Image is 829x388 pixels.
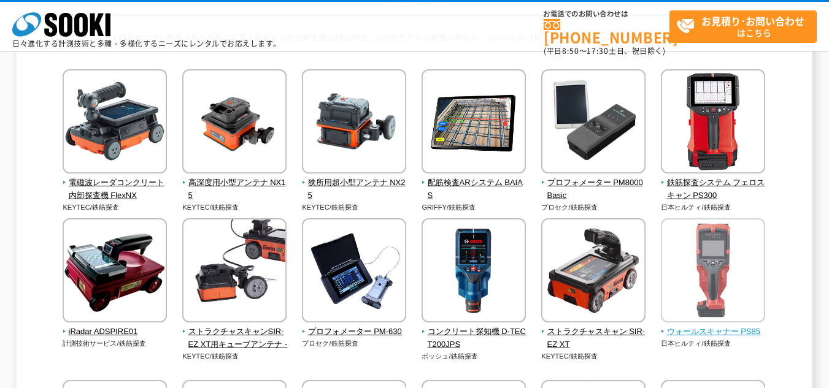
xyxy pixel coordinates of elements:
[302,165,407,202] a: 狭所用超小型アンテナ NX25
[661,69,765,177] img: 鉄筋探査システム フェロスキャン PS300
[544,19,669,44] a: [PHONE_NUMBER]
[544,45,665,56] span: (平日 ～ 土日、祝日除く)
[541,165,646,202] a: プロフォメーター PM8000Basic
[661,218,765,325] img: ウォールスキャナー PS85
[63,218,167,325] img: iRadar ADSPIRE01
[541,325,646,351] span: ストラクチャスキャン SIR-EZ XT
[661,314,766,338] a: ウォールスキャナー PS85
[701,13,804,28] strong: お見積り･お問い合わせ
[422,325,526,351] span: コンクリート探知機 D-TECT200JPS
[661,338,766,349] p: 日本ヒルティ/鉄筋探査
[182,325,287,351] span: ストラクチャスキャンSIR-EZ XT用キューブアンテナ -
[541,202,646,213] p: プロセク/鉄筋探査
[422,351,526,362] p: ボッシュ/鉄筋探査
[661,202,766,213] p: 日本ヒルティ/鉄筋探査
[63,165,168,202] a: 電磁波レーダコンクリート内部探査機 FlexNX
[12,40,281,47] p: 日々進化する計測技術と多種・多様化するニーズにレンタルでお応えします。
[182,202,287,213] p: KEYTEC/鉄筋探査
[302,177,407,202] span: 狭所用超小型アンテナ NX25
[182,165,287,202] a: 高深度用小型アンテナ NX15
[422,314,526,351] a: コンクリート探知機 D-TECT200JPS
[544,10,669,18] span: お電話でのお問い合わせは
[302,325,407,338] span: プロフォメーター PM-630
[541,314,646,351] a: ストラクチャスキャン SIR-EZ XT
[63,325,168,338] span: iRadar ADSPIRE01
[676,11,816,42] span: はこちら
[661,165,766,202] a: 鉄筋探査システム フェロスキャン PS300
[182,218,287,325] img: ストラクチャスキャンSIR-EZ XT用キューブアンテナ -
[669,10,817,43] a: お見積り･お問い合わせはこちら
[63,69,167,177] img: 電磁波レーダコンクリート内部探査機 FlexNX
[661,177,766,202] span: 鉄筋探査システム フェロスキャン PS300
[541,218,646,325] img: ストラクチャスキャン SIR-EZ XT
[302,202,407,213] p: KEYTEC/鉄筋探査
[63,202,168,213] p: KEYTEC/鉄筋探査
[302,314,407,338] a: プロフォメーター PM-630
[541,177,646,202] span: プロフォメーター PM8000Basic
[587,45,609,56] span: 17:30
[302,338,407,349] p: プロセク/鉄筋探査
[63,177,168,202] span: 電磁波レーダコンクリート内部探査機 FlexNX
[422,177,526,202] span: 配筋検査ARシステム BAIAS
[302,218,406,325] img: プロフォメーター PM-630
[422,165,526,202] a: 配筋検査ARシステム BAIAS
[422,218,526,325] img: コンクリート探知機 D-TECT200JPS
[422,202,526,213] p: GRIFFY/鉄筋探査
[63,338,168,349] p: 計測技術サービス/鉄筋探査
[661,325,766,338] span: ウォールスキャナー PS85
[182,69,287,177] img: 高深度用小型アンテナ NX15
[562,45,579,56] span: 8:50
[541,351,646,362] p: KEYTEC/鉄筋探査
[422,69,526,177] img: 配筋検査ARシステム BAIAS
[182,351,287,362] p: KEYTEC/鉄筋探査
[182,314,287,351] a: ストラクチャスキャンSIR-EZ XT用キューブアンテナ -
[541,69,646,177] img: プロフォメーター PM8000Basic
[302,69,406,177] img: 狭所用超小型アンテナ NX25
[182,177,287,202] span: 高深度用小型アンテナ NX15
[63,314,168,338] a: iRadar ADSPIRE01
